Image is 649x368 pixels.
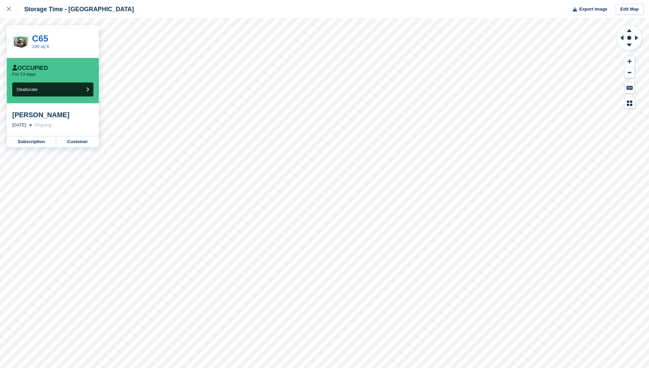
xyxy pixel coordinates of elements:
[12,65,48,72] div: Occupied
[624,82,635,93] button: Keyboard Shortcuts
[32,33,48,44] a: C65
[7,136,56,147] a: Subscription
[579,6,607,13] span: Export Image
[569,4,607,15] button: Export Image
[32,44,49,49] a: 100 sq ft
[56,136,99,147] a: Customer
[624,97,635,109] button: Map Legend
[17,87,37,92] span: Deallocate
[616,4,644,15] a: Edit Map
[12,122,26,128] div: [DATE]
[18,5,134,13] div: Storage Time - [GEOGRAPHIC_DATA]
[624,67,635,78] button: Zoom Out
[13,34,28,49] img: 100ft.jpg
[12,82,93,96] button: Deallocate
[12,111,93,119] div: [PERSON_NAME]
[12,72,36,77] p: For 13 days
[35,122,51,128] div: Ongoing
[624,56,635,67] button: Zoom In
[29,124,32,126] img: arrow-right-light-icn-cde0832a797a2874e46488d9cf13f60e5c3a73dbe684e267c42b8395dfbc2abf.svg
